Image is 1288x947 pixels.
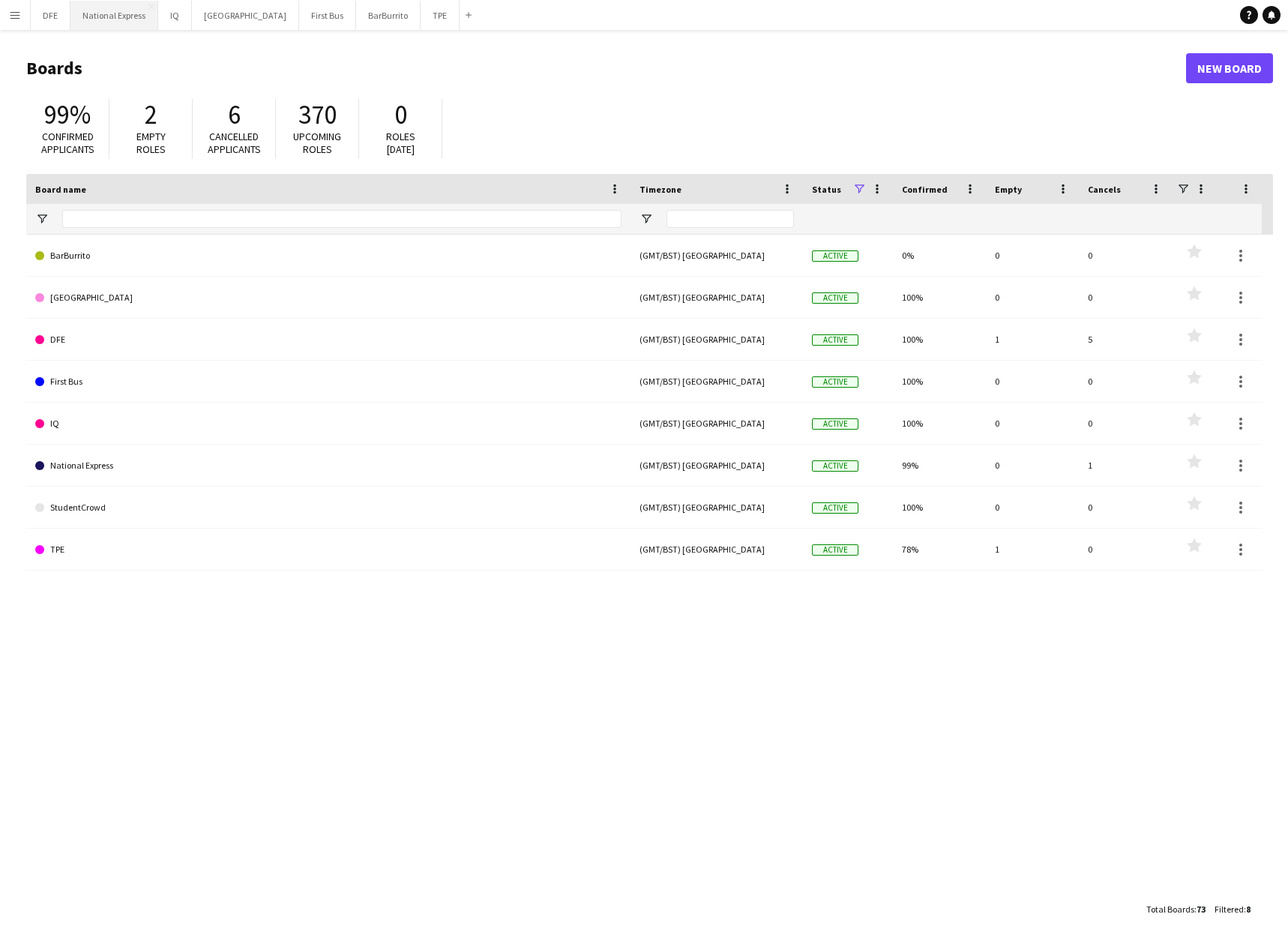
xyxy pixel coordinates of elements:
a: National Express [35,445,622,487]
div: 1 [986,319,1079,360]
span: Active [812,544,858,556]
span: 8 [1246,904,1251,915]
span: Confirmed applicants [41,130,94,156]
input: Timezone Filter Input [666,210,794,228]
div: 0 [1079,277,1172,318]
span: Cancels [1088,184,1121,195]
a: StudentCrowd [35,487,622,529]
div: (GMT/BST) [GEOGRAPHIC_DATA] [631,277,803,318]
span: Active [812,250,858,262]
span: Active [812,460,858,472]
span: Confirmed [902,184,948,195]
a: First Bus [35,361,622,403]
a: New Board [1186,53,1273,83]
div: (GMT/BST) [GEOGRAPHIC_DATA] [631,445,803,486]
div: 0 [986,445,1079,486]
div: 0 [986,361,1079,402]
div: : [1146,895,1206,924]
span: Filtered [1215,904,1244,915]
div: 0 [1079,487,1172,528]
span: 73 [1197,904,1206,915]
span: Roles [DATE] [386,130,415,156]
a: BarBurrito [35,235,622,277]
span: 6 [228,98,241,131]
span: Cancelled applicants [208,130,261,156]
button: DFE [31,1,70,30]
a: DFE [35,319,622,361]
span: 99% [44,98,91,131]
span: Active [812,502,858,514]
span: Active [812,376,858,388]
div: 0 [986,277,1079,318]
span: Active [812,292,858,304]
div: 100% [893,361,986,402]
span: Status [812,184,841,195]
button: TPE [421,1,460,30]
div: : [1215,895,1251,924]
div: 0 [986,235,1079,276]
span: Timezone [640,184,681,195]
button: Open Filter Menu [35,212,49,226]
div: 0 [1079,361,1172,402]
div: 0 [1079,403,1172,444]
span: 2 [145,98,157,131]
span: 370 [298,98,337,131]
div: 100% [893,319,986,360]
button: IQ [158,1,192,30]
div: 1 [1079,445,1172,486]
div: 0 [986,487,1079,528]
button: BarBurrito [356,1,421,30]
div: 100% [893,277,986,318]
span: Upcoming roles [293,130,341,156]
span: Empty roles [136,130,166,156]
div: 0 [1079,529,1172,570]
a: [GEOGRAPHIC_DATA] [35,277,622,319]
span: 0 [394,98,407,131]
span: Active [812,334,858,346]
div: (GMT/BST) [GEOGRAPHIC_DATA] [631,235,803,276]
div: 78% [893,529,986,570]
div: 5 [1079,319,1172,360]
span: Empty [995,184,1022,195]
button: [GEOGRAPHIC_DATA] [192,1,299,30]
div: 100% [893,487,986,528]
h1: Boards [26,57,1186,79]
div: (GMT/BST) [GEOGRAPHIC_DATA] [631,319,803,360]
div: (GMT/BST) [GEOGRAPHIC_DATA] [631,361,803,402]
span: Board name [35,184,86,195]
a: IQ [35,403,622,445]
button: National Express [70,1,158,30]
div: 0% [893,235,986,276]
div: 100% [893,403,986,444]
button: First Bus [299,1,356,30]
input: Board name Filter Input [62,210,622,228]
span: Total Boards [1146,904,1194,915]
div: (GMT/BST) [GEOGRAPHIC_DATA] [631,403,803,444]
a: TPE [35,529,622,571]
div: 0 [986,403,1079,444]
div: (GMT/BST) [GEOGRAPHIC_DATA] [631,487,803,528]
div: 99% [893,445,986,486]
span: Active [812,418,858,430]
div: 1 [986,529,1079,570]
div: (GMT/BST) [GEOGRAPHIC_DATA] [631,529,803,570]
button: Open Filter Menu [640,212,653,226]
div: 0 [1079,235,1172,276]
